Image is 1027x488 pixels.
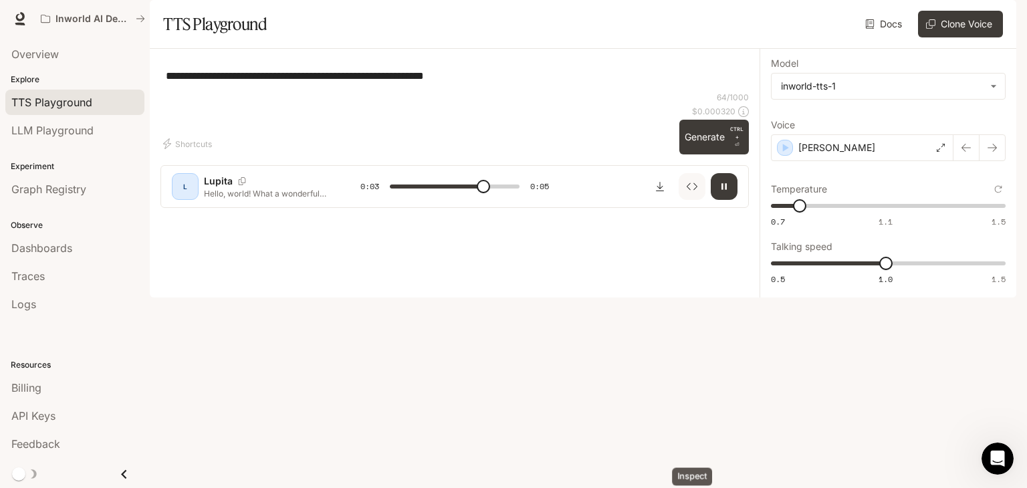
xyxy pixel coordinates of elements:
[647,173,673,200] button: Download audio
[730,125,744,149] p: ⏎
[730,125,744,141] p: CTRL +
[863,11,907,37] a: Docs
[204,174,233,188] p: Lupita
[160,133,217,154] button: Shortcuts
[233,177,251,185] button: Copy Voice ID
[360,180,379,193] span: 0:03
[771,120,795,130] p: Voice
[918,11,1003,37] button: Clone Voice
[798,141,875,154] p: [PERSON_NAME]
[771,185,827,194] p: Temperature
[692,106,735,117] p: $ 0.000320
[771,216,785,227] span: 0.7
[781,80,984,93] div: inworld-tts-1
[55,13,130,25] p: Inworld AI Demos
[672,468,712,486] div: Inspect
[679,120,749,154] button: GenerateCTRL +⏎
[992,273,1006,285] span: 1.5
[530,180,549,193] span: 0:05
[175,176,196,197] div: L
[992,216,1006,227] span: 1.5
[771,242,832,251] p: Talking speed
[717,92,749,103] p: 64 / 1000
[163,11,267,37] h1: TTS Playground
[35,5,151,32] button: All workspaces
[772,74,1005,99] div: inworld-tts-1
[204,188,328,199] p: Hello, world! What a wonderful day to be a text-to-speech model!
[679,173,705,200] button: Inspect
[771,59,798,68] p: Model
[771,273,785,285] span: 0.5
[982,443,1014,475] iframe: Intercom live chat
[879,216,893,227] span: 1.1
[879,273,893,285] span: 1.0
[991,182,1006,197] button: Reset to default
